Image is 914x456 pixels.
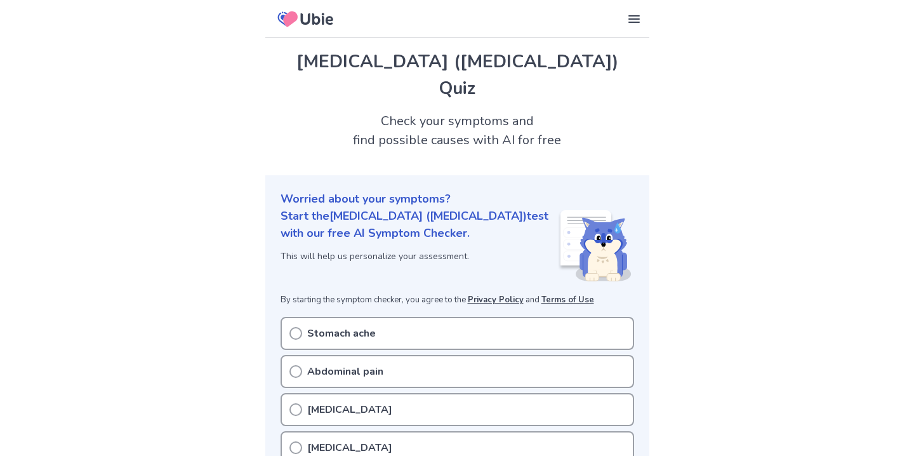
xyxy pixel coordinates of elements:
[541,294,594,305] a: Terms of Use
[281,191,634,208] p: Worried about your symptoms?
[265,112,649,150] h2: Check your symptoms and find possible causes with AI for free
[558,210,632,281] img: Shiba
[281,250,558,263] p: This will help us personalize your assessment.
[281,48,634,102] h1: [MEDICAL_DATA] ([MEDICAL_DATA]) Quiz
[307,364,383,379] p: Abdominal pain
[281,294,634,307] p: By starting the symptom checker, you agree to the and
[307,326,376,341] p: Stomach ache
[281,208,558,242] p: Start the [MEDICAL_DATA] ([MEDICAL_DATA]) test with our free AI Symptom Checker.
[307,440,392,455] p: [MEDICAL_DATA]
[468,294,524,305] a: Privacy Policy
[307,402,392,417] p: [MEDICAL_DATA]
